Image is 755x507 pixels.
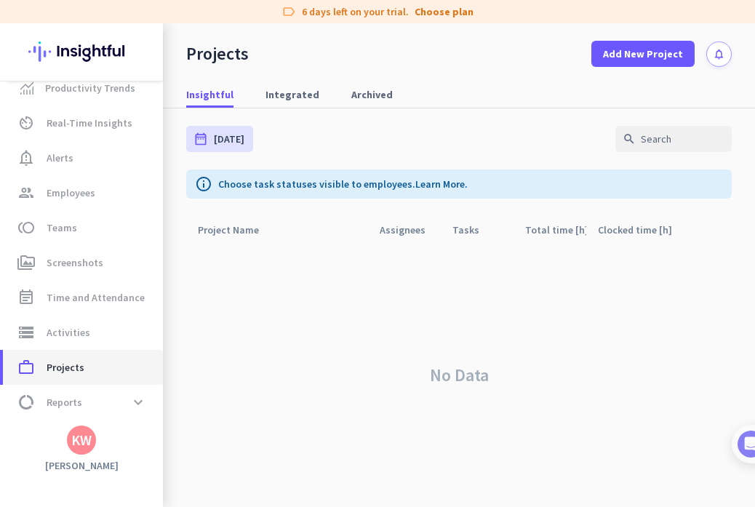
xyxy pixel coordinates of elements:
span: Activities [47,324,90,341]
span: Alerts [47,149,73,167]
i: storage [17,324,35,341]
div: No Data [186,244,732,507]
i: perm_media [17,254,35,271]
img: Insightful logo [28,23,135,80]
a: notification_importantAlerts [3,140,163,175]
i: toll [17,219,35,236]
img: menu-item [20,81,33,95]
div: Assignees [380,220,441,240]
a: menu-itemProductivity Trends [3,71,163,105]
span: Screenshots [47,254,103,271]
i: notifications [713,48,725,60]
i: event_note [17,289,35,306]
i: label [281,4,296,19]
div: Projects [186,43,249,65]
span: Time and Attendance [47,289,145,306]
input: Search [615,126,732,152]
a: event_noteTime and Attendance [3,280,163,315]
a: perm_mediaScreenshots [3,245,163,280]
a: settingsSettings [3,420,163,455]
a: tollTeams [3,210,163,245]
i: data_usage [17,394,35,411]
i: group [17,184,35,201]
span: Add New Project [603,47,683,61]
i: work_outline [17,359,35,376]
span: Teams [47,219,77,236]
span: Reports [47,394,82,411]
a: groupEmployees [3,175,163,210]
button: notifications [706,41,732,67]
a: data_usageReportsexpand_more [3,385,163,420]
i: notification_important [17,149,35,167]
span: [DATE] [214,132,244,146]
a: work_outlineProjects [3,350,163,385]
span: Productivity Trends [45,79,135,97]
i: av_timer [17,114,35,132]
span: Real-Time Insights [47,114,132,132]
a: Learn More. [415,177,468,191]
i: search [623,132,636,145]
span: Projects [47,359,84,376]
div: Project Name [198,220,276,240]
span: Integrated [265,87,319,102]
span: Employees [47,184,95,201]
p: Choose task statuses visible to employees. [218,177,468,191]
div: Clocked time [h] [598,220,674,240]
i: info [195,175,212,193]
a: storageActivities [3,315,163,350]
span: Archived [351,87,393,102]
div: Tasks [452,220,497,240]
button: expand_more [125,389,151,415]
a: Choose plan [415,4,474,19]
div: KW [71,433,92,447]
span: Insightful [186,87,233,102]
button: Add New Project [591,41,695,67]
div: Total time [h] [525,220,586,240]
i: date_range [193,132,208,146]
a: av_timerReal-Time Insights [3,105,163,140]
